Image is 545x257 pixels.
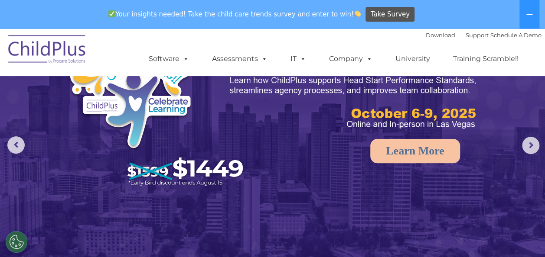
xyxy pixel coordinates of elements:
button: Cookies Settings [6,231,27,253]
span: Take Survey [371,7,410,22]
a: Schedule A Demo [490,32,542,39]
a: Learn More [370,139,460,163]
img: ✅ [108,10,115,17]
a: Support [466,32,489,39]
span: Last name [121,57,147,64]
a: Software [140,50,198,67]
a: Download [426,32,455,39]
img: 👏 [354,10,361,17]
a: IT [282,50,315,67]
a: Company [320,50,381,67]
span: Phone number [121,93,157,99]
font: | [426,32,542,39]
img: ChildPlus by Procare Solutions [4,29,91,72]
a: Training Scramble!! [444,50,527,67]
span: Your insights needed! Take the child care trends survey and enter to win! [105,6,365,22]
a: University [387,50,439,67]
a: Assessments [203,50,276,67]
a: Take Survey [366,7,414,22]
